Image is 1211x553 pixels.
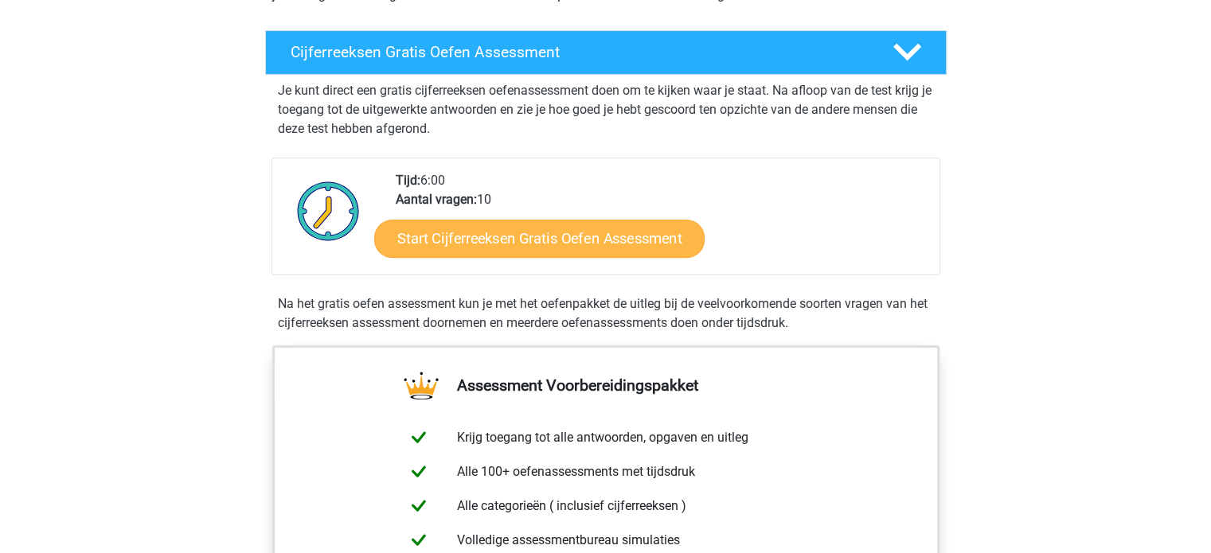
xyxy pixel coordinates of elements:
[291,43,867,61] h4: Cijferreeksen Gratis Oefen Assessment
[259,30,953,75] a: Cijferreeksen Gratis Oefen Assessment
[288,171,369,251] img: Klok
[384,171,939,275] div: 6:00 10
[396,192,477,207] b: Aantal vragen:
[374,219,705,257] a: Start Cijferreeksen Gratis Oefen Assessment
[271,294,940,333] div: Na het gratis oefen assessment kun je met het oefenpakket de uitleg bij de veelvoorkomende soorte...
[396,173,420,188] b: Tijd:
[278,81,934,138] p: Je kunt direct een gratis cijferreeksen oefenassessment doen om te kijken waar je staat. Na afloo...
